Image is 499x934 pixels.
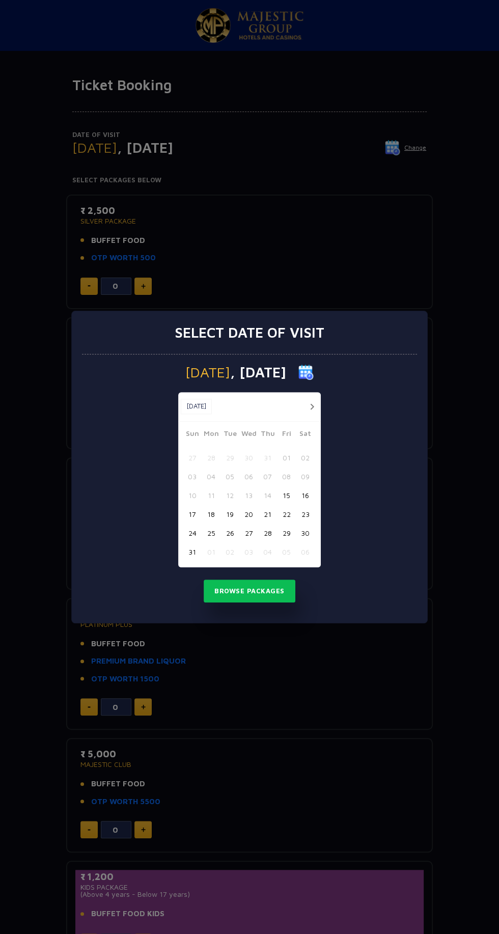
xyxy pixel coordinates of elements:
button: 25 [202,524,220,542]
button: 18 [202,505,220,524]
span: , [DATE] [230,365,286,379]
span: Sun [183,428,202,442]
button: 29 [220,448,239,467]
button: 02 [296,448,315,467]
button: 21 [258,505,277,524]
button: 31 [183,542,202,561]
span: Mon [202,428,220,442]
button: 14 [258,486,277,505]
button: 23 [296,505,315,524]
button: 30 [239,448,258,467]
button: 17 [183,505,202,524]
button: 03 [239,542,258,561]
button: 02 [220,542,239,561]
button: 29 [277,524,296,542]
button: 06 [239,467,258,486]
button: 01 [202,542,220,561]
button: 28 [202,448,220,467]
button: 05 [220,467,239,486]
button: 31 [258,448,277,467]
button: 04 [202,467,220,486]
button: 30 [296,524,315,542]
span: Sat [296,428,315,442]
button: 26 [220,524,239,542]
button: 27 [183,448,202,467]
img: calender icon [298,365,314,380]
button: 06 [296,542,315,561]
button: 09 [296,467,315,486]
button: 15 [277,486,296,505]
button: [DATE] [181,399,212,414]
button: 04 [258,542,277,561]
button: 27 [239,524,258,542]
button: 28 [258,524,277,542]
button: 19 [220,505,239,524]
button: 13 [239,486,258,505]
button: 20 [239,505,258,524]
h3: Select date of visit [175,324,324,341]
button: 01 [277,448,296,467]
button: 03 [183,467,202,486]
span: Tue [220,428,239,442]
button: 11 [202,486,220,505]
button: 22 [277,505,296,524]
span: Fri [277,428,296,442]
span: Wed [239,428,258,442]
span: Thu [258,428,277,442]
button: 08 [277,467,296,486]
button: 07 [258,467,277,486]
button: 24 [183,524,202,542]
button: 12 [220,486,239,505]
button: 05 [277,542,296,561]
button: Browse Packages [204,580,295,603]
span: [DATE] [185,365,230,379]
button: 16 [296,486,315,505]
button: 10 [183,486,202,505]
